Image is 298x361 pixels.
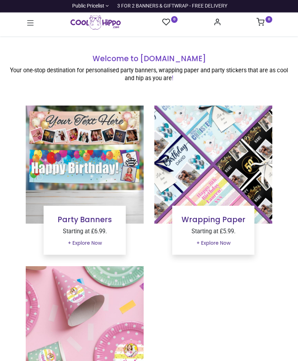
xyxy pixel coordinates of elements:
a: + Explore Now [192,237,235,249]
a: + Explore Now [63,237,106,249]
a: Logo of Cool Hippo [70,15,121,30]
a: 0 [257,20,272,26]
p: Starting at £6.99. [49,228,120,236]
a: Party Banners [58,214,112,225]
a: Public Pricelist [71,3,109,10]
sup: 0 [265,16,272,23]
font: Welcome to [DOMAIN_NAME] [93,53,206,64]
span: Public Pricelist [72,3,104,10]
a: Wrapping Paper [182,214,245,225]
img: Cool Hippo [70,15,121,30]
a: 0 [162,18,178,27]
a: Account Info [213,20,221,26]
sup: 0 [171,16,178,23]
div: 3 FOR 2 BANNERS & GIFTWRAP - FREE DELIVERY [117,3,227,10]
font: ! [172,75,173,82]
p: Starting at £5.99. [178,228,249,236]
font: Your one-stop destination for personalised party banners, wrapping paper and party stickers that ... [10,67,288,82]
